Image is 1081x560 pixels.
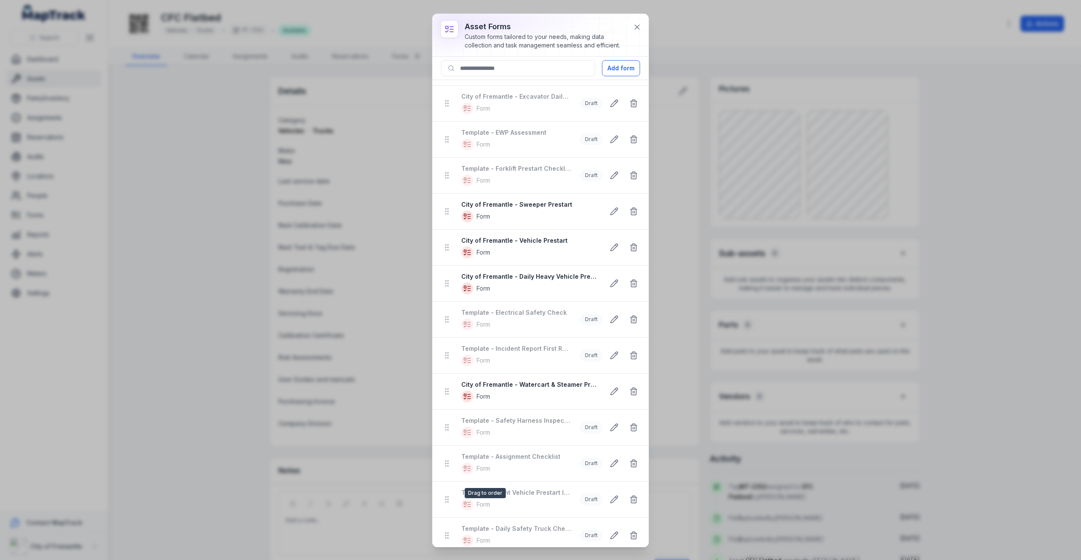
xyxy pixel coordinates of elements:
strong: City of Fremantle - Sweeper Prestart [461,200,598,209]
div: Custom forms tailored to your needs, making data collection and task management seamless and effi... [465,33,626,50]
div: Draft [580,349,603,361]
span: Form [477,500,490,509]
span: Drag to order [465,488,506,498]
strong: City of Fremantle - Excavator Daily Pre-start Checklist [461,92,571,101]
strong: City of Fremantle - Vehicle Prestart [461,236,598,245]
div: Draft [580,421,603,433]
span: Form [477,248,490,257]
strong: Template - Forklift Prestart Checklist [461,164,571,173]
span: Form [477,104,490,113]
span: Form [477,320,490,329]
span: Form [477,140,490,149]
span: Form [477,356,490,365]
strong: Template - Electrical Safety Check [461,308,571,317]
div: Draft [580,457,603,469]
div: Draft [580,169,603,181]
span: Form [477,536,490,545]
strong: Template - Incident Report First Response [461,344,571,353]
strong: Template - Light Vehicle Prestart Inspection [461,488,571,497]
strong: Template - Daily Safety Truck Check [461,524,571,533]
button: Add form [602,60,640,76]
span: Form [477,212,490,221]
span: Form [477,284,490,293]
span: Form [477,392,490,401]
div: Draft [580,493,603,505]
div: Draft [580,133,603,145]
strong: City of Fremantle - Watercart & Steamer Prestart [461,380,598,389]
strong: Template - Safety Harness Inspection [461,416,571,425]
div: Draft [580,530,603,541]
span: Form [477,176,490,185]
strong: Template - EWP Assessment [461,128,571,137]
div: Draft [580,313,603,325]
span: Form [477,464,490,473]
strong: Template - Assignment Checklist [461,452,571,461]
div: Draft [580,97,603,109]
h3: asset forms [465,21,626,33]
span: Form [477,428,490,437]
strong: City of Fremantle - Daily Heavy Vehicle Prestart [461,272,598,281]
